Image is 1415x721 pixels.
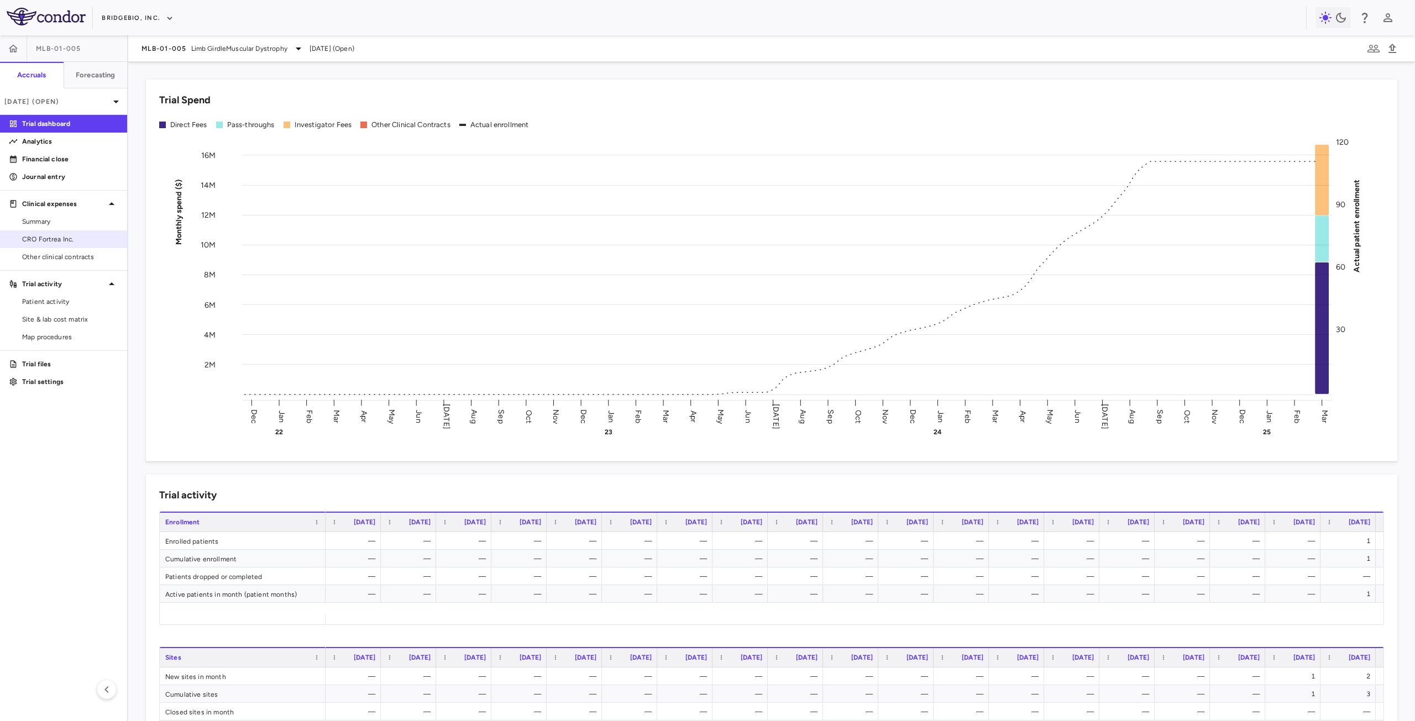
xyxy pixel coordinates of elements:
[944,585,983,603] div: —
[741,654,762,661] span: [DATE]
[661,409,670,423] text: Mar
[141,44,187,53] span: MLB-01-005
[833,703,873,720] div: —
[1330,667,1370,685] div: 2
[501,685,541,703] div: —
[501,532,541,550] div: —
[722,667,762,685] div: —
[1165,585,1204,603] div: —
[963,409,972,423] text: Feb
[796,518,817,526] span: [DATE]
[1109,567,1149,585] div: —
[906,518,928,526] span: [DATE]
[716,409,725,424] text: May
[962,654,983,661] span: [DATE]
[667,585,707,603] div: —
[22,172,118,182] p: Journal entry
[275,428,283,436] text: 22
[1330,585,1370,603] div: 1
[191,44,287,54] span: Limb GirdleMuscular Dystrophy
[1336,200,1345,209] tspan: 90
[496,409,506,423] text: Sep
[1155,409,1165,423] text: Sep
[1330,532,1370,550] div: 1
[722,567,762,585] div: —
[1165,532,1204,550] div: —
[999,667,1039,685] div: —
[446,703,486,720] div: —
[1017,518,1039,526] span: [DATE]
[227,120,275,130] div: Pass-throughs
[201,210,216,220] tspan: 12M
[524,409,533,423] text: Oct
[689,410,698,422] text: Apr
[1265,410,1274,422] text: Jan
[557,532,596,550] div: —
[722,550,762,567] div: —
[4,97,109,107] p: [DATE] (Open)
[22,217,118,227] span: Summary
[22,279,105,289] p: Trial activity
[1054,532,1094,550] div: —
[778,703,817,720] div: —
[853,409,863,423] text: Oct
[944,532,983,550] div: —
[667,532,707,550] div: —
[391,703,431,720] div: —
[962,518,983,526] span: [DATE]
[888,532,928,550] div: —
[295,120,352,130] div: Investigator Fees
[22,297,118,307] span: Patient activity
[833,685,873,703] div: —
[722,585,762,603] div: —
[1054,585,1094,603] div: —
[165,654,181,661] span: Sites
[1275,532,1315,550] div: —
[796,654,817,661] span: [DATE]
[881,409,890,424] text: Nov
[1018,410,1028,422] text: Apr
[354,518,375,526] span: [DATE]
[336,567,375,585] div: —
[1165,550,1204,567] div: —
[205,300,216,309] tspan: 6M
[160,703,326,720] div: Closed sites in month
[906,654,928,661] span: [DATE]
[1109,550,1149,567] div: —
[391,532,431,550] div: —
[1109,703,1149,720] div: —
[667,667,707,685] div: —
[1275,585,1315,603] div: —
[833,567,873,585] div: —
[336,532,375,550] div: —
[76,70,116,80] h6: Forecasting
[908,409,918,423] text: Dec
[446,585,486,603] div: —
[1100,404,1109,429] text: [DATE]
[22,199,105,209] p: Clinical expenses
[557,585,596,603] div: —
[22,377,118,387] p: Trial settings
[1275,685,1315,703] div: 1
[391,567,431,585] div: —
[888,567,928,585] div: —
[722,685,762,703] div: —
[1275,703,1315,720] div: —
[17,70,46,80] h6: Accruals
[22,234,118,244] span: CRO Fortrea Inc.
[1238,518,1260,526] span: [DATE]
[22,252,118,262] span: Other clinical contracts
[1330,685,1370,703] div: 3
[833,667,873,685] div: —
[1320,409,1329,423] text: Mar
[633,409,643,423] text: Feb
[336,550,375,567] div: —
[798,409,808,423] text: Aug
[336,585,375,603] div: —
[1349,518,1370,526] span: [DATE]
[446,667,486,685] div: —
[174,179,184,245] tspan: Monthly spend ($)
[685,654,707,661] span: [DATE]
[612,532,652,550] div: —
[354,654,375,661] span: [DATE]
